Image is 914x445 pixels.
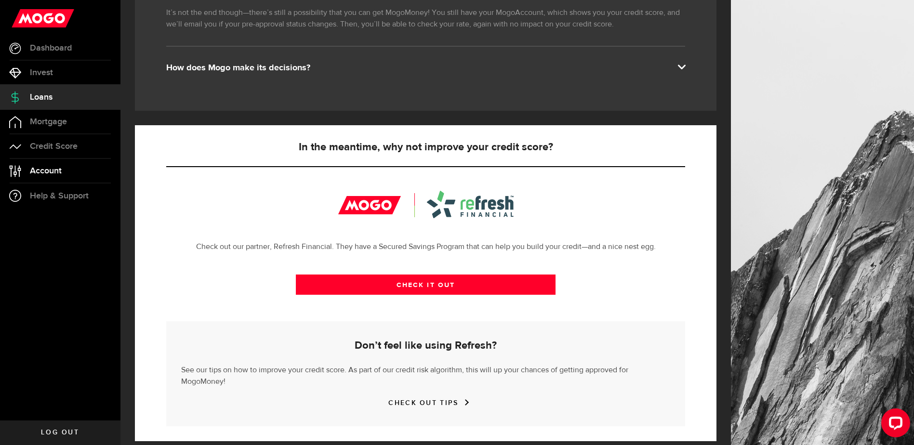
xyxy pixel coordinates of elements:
[874,405,914,445] iframe: LiveChat chat widget
[388,399,463,407] a: CHECK OUT TIPS
[30,44,72,52] span: Dashboard
[30,167,62,175] span: Account
[166,62,685,74] div: How does Mogo make its decisions?
[296,275,556,295] a: CHECK IT OUT
[166,7,685,30] p: It’s not the end though—there’s still a possibility that you can get MogoMoney! You still have yo...
[30,192,89,200] span: Help & Support
[30,68,53,77] span: Invest
[181,340,670,352] h5: Don’t feel like using Refresh?
[30,118,67,126] span: Mortgage
[166,241,685,253] p: Check out our partner, Refresh Financial. They have a Secured Savings Program that can help you b...
[30,93,53,102] span: Loans
[166,142,685,153] h5: In the meantime, why not improve your credit score?
[30,142,78,151] span: Credit Score
[41,429,79,436] span: Log out
[181,362,670,388] p: See our tips on how to improve your credit score. As part of our credit risk algorithm, this will...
